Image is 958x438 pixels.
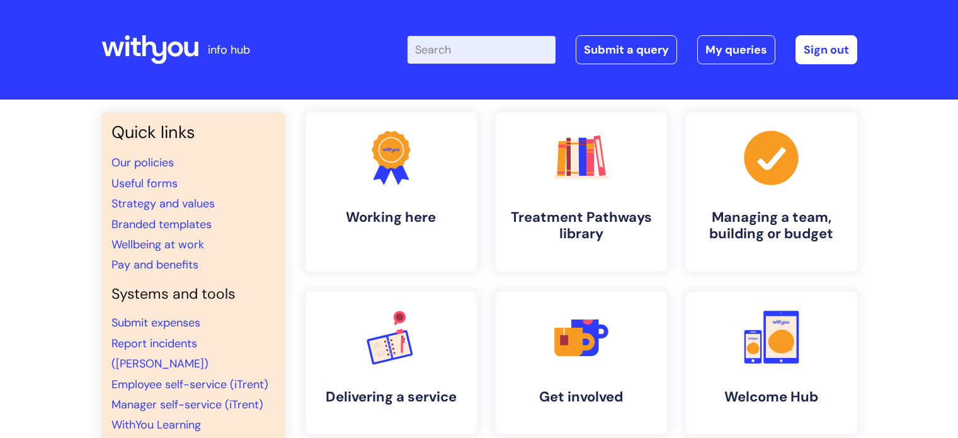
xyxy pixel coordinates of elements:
a: Strategy and values [111,196,215,211]
h4: Welcome Hub [696,389,847,405]
a: Useful forms [111,176,178,191]
a: Treatment Pathways library [496,112,667,272]
a: WithYou Learning [111,417,201,432]
h4: Managing a team, building or budget [696,209,847,243]
a: Report incidents ([PERSON_NAME]) [111,336,208,371]
a: Our policies [111,155,174,170]
a: Branded templates [111,217,212,232]
div: | - [408,35,857,64]
a: Working here [305,112,477,272]
a: Sign out [795,35,857,64]
h4: Working here [316,209,467,226]
a: Submit expenses [111,315,200,330]
h4: Delivering a service [316,389,467,405]
a: Wellbeing at work [111,237,204,252]
h4: Get involved [506,389,657,405]
a: Managing a team, building or budget [686,112,857,272]
input: Search [408,36,556,64]
a: Pay and benefits [111,257,198,272]
a: Employee self-service (iTrent) [111,377,268,392]
a: Delivering a service [305,292,477,434]
a: Get involved [496,292,667,434]
p: info hub [208,40,250,60]
a: Manager self-service (iTrent) [111,397,263,412]
h4: Systems and tools [111,285,275,303]
h4: Treatment Pathways library [506,209,657,243]
h3: Quick links [111,122,275,142]
a: My queries [697,35,775,64]
a: Submit a query [576,35,677,64]
a: Welcome Hub [686,292,857,434]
